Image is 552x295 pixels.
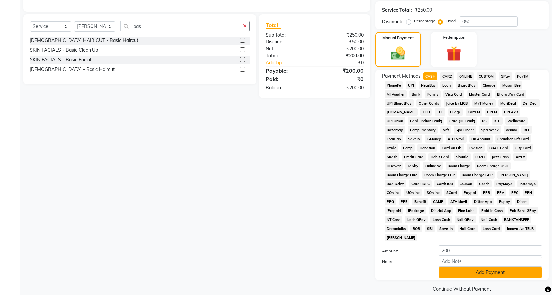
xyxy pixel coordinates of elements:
[480,117,489,125] span: RS
[492,117,503,125] span: BTC
[479,216,499,223] span: Nail Cash
[448,198,469,205] span: ATH Movil
[417,144,437,152] span: Donation
[30,47,98,54] div: SKIN FACIALS - Basic Clean Up
[377,286,547,293] a: Continue Without Payment
[315,32,369,38] div: ₹250.00
[457,72,474,80] span: ONLINE
[315,38,369,45] div: ₹50.00
[385,180,407,187] span: Bad Debts
[382,73,421,80] span: Payment Methods
[261,67,315,75] div: Payable:
[385,117,405,125] span: UPI Union
[429,207,453,214] span: District App
[406,81,416,89] span: UPI
[462,189,478,196] span: Paypal
[423,162,443,170] span: Online W
[422,171,457,179] span: Room Charge EGP
[472,198,494,205] span: Dittor App
[494,180,515,187] span: PayMaya
[419,81,438,89] span: NearBuy
[385,189,402,196] span: COnline
[261,75,315,83] div: Paid:
[423,72,438,80] span: CASH
[481,189,492,196] span: PPR
[515,198,529,205] span: Diners
[495,90,527,98] span: BharatPay Card
[467,144,485,152] span: Envision
[481,81,498,89] span: Cheque
[456,207,477,214] span: Pine Labs
[386,45,410,62] img: _cash.svg
[440,72,454,80] span: CARD
[521,99,540,107] span: DefiDeal
[440,81,453,89] span: Loan
[385,81,403,89] span: PhonePe
[505,117,528,125] span: Wellnessta
[406,207,426,214] span: iPackage
[469,135,493,143] span: On Account
[479,207,505,214] span: Paid in Cash
[382,35,414,41] label: Manual Payment
[324,59,369,66] div: ₹0
[442,44,466,63] img: _gift.svg
[502,216,532,223] span: BANKTANSFER
[402,153,426,161] span: Credit Card
[439,245,542,256] input: Amount
[261,59,324,66] a: Add Tip
[443,90,464,98] span: Visa Card
[408,117,444,125] span: Card (Indian Bank)
[385,126,405,134] span: Razorpay
[497,171,530,179] span: [PERSON_NAME]
[385,162,403,170] span: Discover
[495,189,506,196] span: PPV
[458,225,478,232] span: Nail Card
[446,135,467,143] span: ATH Movil
[437,225,455,232] span: Save-In
[455,216,476,223] span: Nail GPay
[499,72,512,80] span: GPay
[30,56,91,63] div: SKIN FACIALS - Basic Facial
[261,38,315,45] div: Discount:
[416,99,441,107] span: Other Cards
[517,180,538,187] span: Instamojo
[446,18,456,24] label: Fixed
[385,144,399,152] span: Trade
[443,35,465,40] label: Redemption
[458,180,474,187] span: Coupon
[415,7,432,14] div: ₹250.00
[472,99,496,107] span: MyT Money
[448,108,463,116] span: CEdge
[385,153,399,161] span: bKash
[487,144,511,152] span: BRAC Card
[500,81,522,89] span: MosamBee
[430,216,452,223] span: Lash Cash
[444,189,459,196] span: SCard
[261,45,315,52] div: Net:
[399,198,409,205] span: PPE
[414,18,435,24] label: Percentage
[444,99,470,107] span: Juice by MCB
[120,21,240,31] input: Search or Scan
[446,162,472,170] span: Room Charge
[401,144,415,152] span: Comp
[377,248,434,254] label: Amount:
[435,108,445,116] span: TCL
[261,52,315,59] div: Total:
[406,135,422,143] span: SaveIN
[409,90,422,98] span: Bank
[513,144,533,152] span: City Card
[385,135,403,143] span: LoanTap
[509,189,520,196] span: PPC
[315,84,369,91] div: ₹200.00
[479,126,501,134] span: Spa Week
[385,171,420,179] span: Room Charge Euro
[315,67,369,75] div: ₹200.00
[385,99,414,107] span: UPI BharatPay
[475,162,511,170] span: Room Charge USD
[513,153,527,161] span: AmEx
[385,234,418,241] span: [PERSON_NAME]
[521,126,532,134] span: BFL
[439,257,542,267] input: Add Note
[266,22,281,29] span: Total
